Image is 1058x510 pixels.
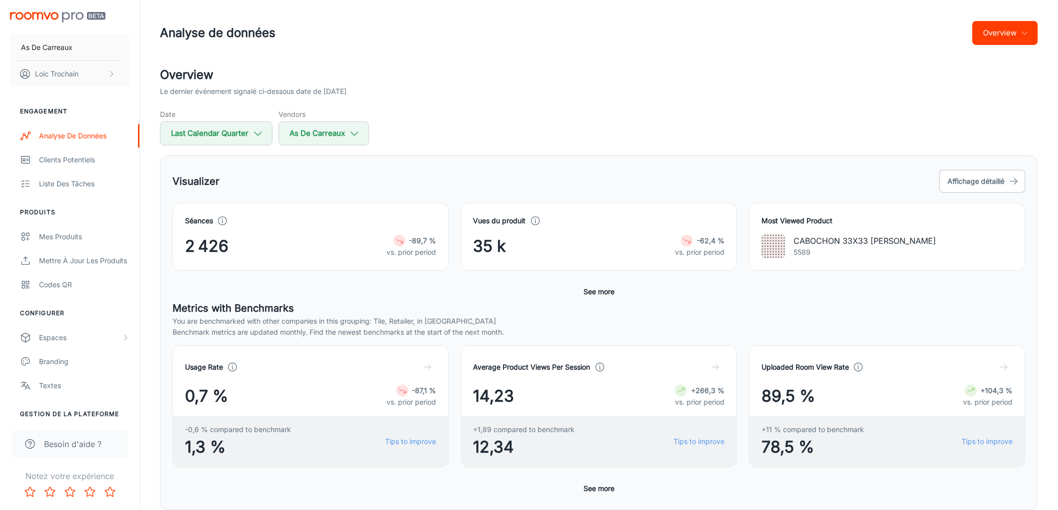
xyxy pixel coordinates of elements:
[761,424,864,435] span: +11 % compared to benchmark
[8,470,131,482] p: Notez votre expérience
[963,397,1013,408] p: vs. prior period
[10,34,129,60] button: As De Carreaux
[387,247,436,258] p: vs. prior period
[675,247,724,258] p: vs. prior period
[185,215,213,226] h4: Séances
[278,121,369,145] button: As De Carreaux
[160,24,275,42] h1: Analyse de données
[39,332,121,343] div: Espaces
[39,356,129,367] div: Branding
[39,380,129,391] div: Textes
[473,215,526,226] h4: Vues du produit
[160,86,346,97] p: Le dernier événement signalé ci-dessous date de [DATE]
[172,327,1025,338] p: Benchmark metrics are updated monthly. Find the newest benchmarks at the start of the next month.
[39,231,129,242] div: Mes produits
[761,384,815,408] span: 89,5 %
[278,109,369,119] h5: Vendors
[40,482,60,502] button: Rate 2 star
[579,283,618,301] button: See more
[793,235,936,247] p: CABOCHON 33X33 [PERSON_NAME]
[39,130,129,141] div: Analyse de données
[473,234,506,258] span: 35 k
[172,174,219,189] h5: Visualizer
[100,482,120,502] button: Rate 5 star
[172,301,1025,316] h5: Metrics with Benchmarks
[981,386,1013,395] strong: +104,3 %
[39,178,129,189] div: Liste des tâches
[10,12,105,22] img: Roomvo PRO Beta
[44,438,101,450] span: Besoin d'aide ?
[10,61,129,87] button: Loic Trochain
[39,279,129,290] div: Codes QR
[160,66,1038,84] h2: Overview
[185,384,228,408] span: 0,7 %
[185,435,291,459] span: 1,3 %
[39,255,129,266] div: Mettre à jour les produits
[185,424,291,435] span: -0,6 % compared to benchmark
[21,42,72,53] p: As De Carreaux
[473,384,514,408] span: 14,23
[185,362,223,373] h4: Usage Rate
[673,436,724,447] a: Tips to improve
[579,480,618,498] button: See more
[761,234,785,258] img: CABOCHON 33X33 CM Blanc
[409,236,436,245] strong: -89,7 %
[473,424,575,435] span: +1,89 compared to benchmark
[962,436,1013,447] a: Tips to improve
[160,121,272,145] button: Last Calendar Quarter
[761,435,864,459] span: 78,5 %
[80,482,100,502] button: Rate 4 star
[20,482,40,502] button: Rate 1 star
[412,386,436,395] strong: -87,1 %
[691,386,724,395] strong: +266,3 %
[172,316,1025,327] p: You are benchmarked with other companies in this grouping: Tile, Retailer, in [GEOGRAPHIC_DATA]
[473,362,590,373] h4: Average Product Views Per Session
[185,234,228,258] span: 2 426
[387,397,436,408] p: vs. prior period
[39,154,129,165] div: Clients potentiels
[675,397,724,408] p: vs. prior period
[761,362,849,373] h4: Uploaded Room View Rate
[697,236,724,245] strong: -62,4 %
[939,170,1025,193] button: Affichage détaillé
[35,68,78,79] p: Loic Trochain
[473,435,575,459] span: 12,34
[60,482,80,502] button: Rate 3 star
[793,247,936,258] p: 5589
[385,436,436,447] a: Tips to improve
[761,215,1013,226] h4: Most Viewed Product
[972,21,1038,45] button: Overview
[160,109,272,119] h5: Date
